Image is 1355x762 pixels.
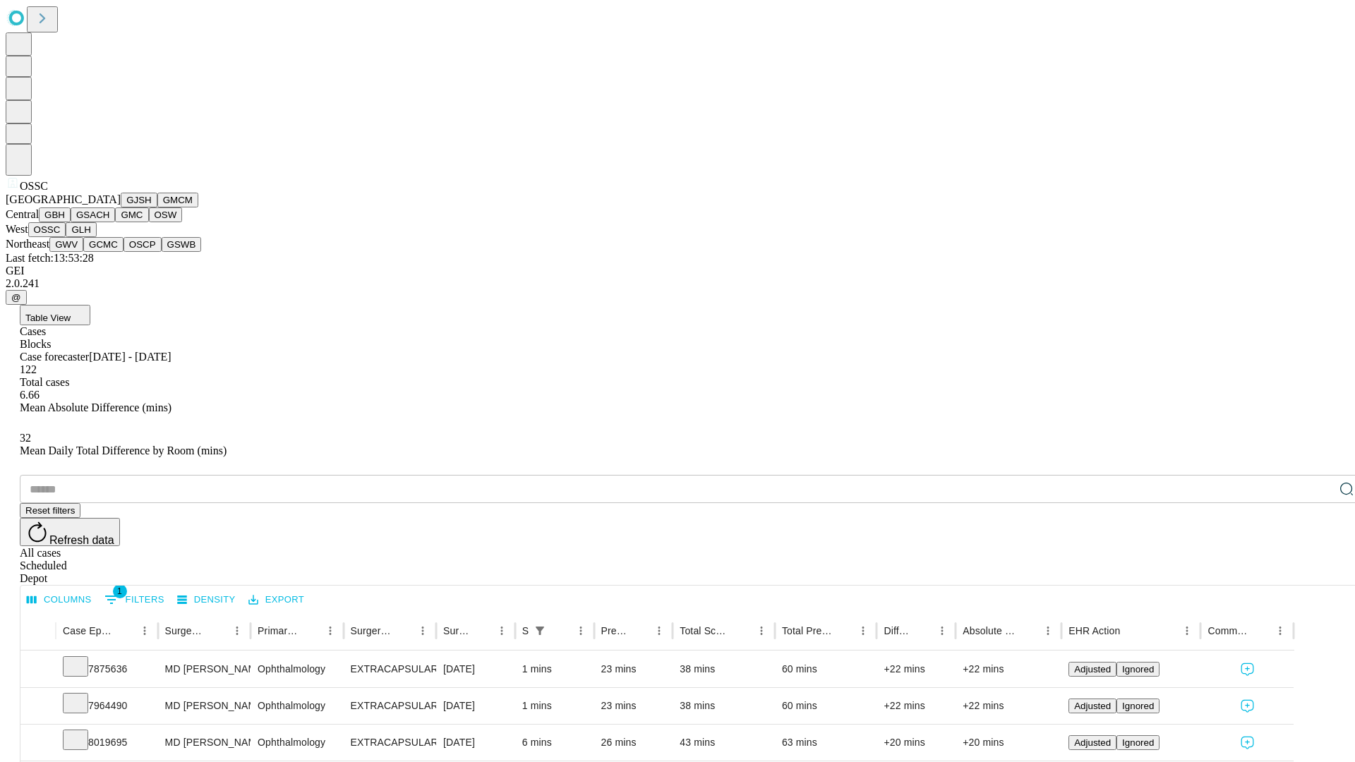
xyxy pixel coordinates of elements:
button: Export [245,589,308,611]
button: Menu [492,621,512,641]
button: OSW [149,207,183,222]
button: Menu [135,621,155,641]
button: GSACH [71,207,115,222]
div: 63 mins [782,725,870,761]
div: 1 active filter [530,621,550,641]
span: 6.66 [20,389,40,401]
div: Ophthalmology [258,688,336,724]
span: [GEOGRAPHIC_DATA] [6,193,121,205]
div: +22 mins [884,688,948,724]
span: Ignored [1122,737,1154,748]
div: 43 mins [680,725,768,761]
div: Ophthalmology [258,651,336,687]
button: Show filters [101,588,168,611]
button: Sort [115,621,135,641]
div: Predicted In Room Duration [601,625,629,636]
span: Adjusted [1074,701,1111,711]
button: Menu [320,621,340,641]
span: @ [11,292,21,303]
button: Sort [1121,621,1141,641]
div: MD [PERSON_NAME] [PERSON_NAME] Md [165,725,243,761]
button: @ [6,290,27,305]
div: +22 mins [963,688,1054,724]
button: GMC [115,207,148,222]
span: West [6,223,28,235]
button: Sort [393,621,413,641]
div: 60 mins [782,651,870,687]
div: Total Predicted Duration [782,625,833,636]
button: Menu [1038,621,1058,641]
span: Reset filters [25,505,75,516]
div: +20 mins [963,725,1054,761]
button: Select columns [23,589,95,611]
button: Menu [1270,621,1290,641]
div: 8019695 [63,725,151,761]
span: Adjusted [1074,737,1111,748]
button: Expand [28,658,49,682]
button: Menu [227,621,247,641]
button: GLH [66,222,96,237]
div: EXTRACAPSULAR CATARACT REMOVAL WITH [MEDICAL_DATA] [351,688,429,724]
span: OSSC [20,180,48,192]
button: Expand [28,731,49,756]
button: Menu [413,621,433,641]
span: Mean Absolute Difference (mins) [20,401,171,413]
div: Absolute Difference [963,625,1017,636]
div: GEI [6,265,1349,277]
button: GCMC [83,237,124,252]
div: MD [PERSON_NAME] [PERSON_NAME] Md [165,688,243,724]
div: Difference [884,625,911,636]
button: Menu [752,621,771,641]
div: 7964490 [63,688,151,724]
button: Ignored [1116,735,1160,750]
div: Comments [1208,625,1248,636]
button: Menu [932,621,952,641]
div: MD [PERSON_NAME] [PERSON_NAME] Md [165,651,243,687]
span: Table View [25,313,71,323]
div: Surgeon Name [165,625,206,636]
span: Central [6,208,39,220]
div: Total Scheduled Duration [680,625,730,636]
button: Adjusted [1068,735,1116,750]
button: OSSC [28,222,66,237]
button: Sort [551,621,571,641]
span: 122 [20,363,37,375]
div: 1 mins [522,651,587,687]
button: Sort [833,621,853,641]
div: Scheduled In Room Duration [522,625,529,636]
div: 23 mins [601,688,666,724]
button: Expand [28,694,49,719]
span: Ignored [1122,664,1154,675]
button: Show filters [530,621,550,641]
button: GWV [49,237,83,252]
div: 23 mins [601,651,666,687]
button: Sort [630,621,649,641]
span: Refresh data [49,534,114,546]
span: Total cases [20,376,69,388]
div: Surgery Date [443,625,471,636]
button: Ignored [1116,698,1160,713]
button: Sort [301,621,320,641]
button: Menu [1177,621,1197,641]
div: [DATE] [443,725,508,761]
span: Adjusted [1074,664,1111,675]
button: Density [174,589,239,611]
div: +20 mins [884,725,948,761]
div: [DATE] [443,688,508,724]
div: EXTRACAPSULAR CATARACT REMOVAL WITH [MEDICAL_DATA] [351,651,429,687]
button: Menu [571,621,591,641]
div: Primary Service [258,625,299,636]
div: 60 mins [782,688,870,724]
span: Northeast [6,238,49,250]
button: Refresh data [20,518,120,546]
div: [DATE] [443,651,508,687]
div: 38 mins [680,651,768,687]
button: Adjusted [1068,662,1116,677]
div: Surgery Name [351,625,392,636]
div: Case Epic Id [63,625,114,636]
div: 7875636 [63,651,151,687]
div: EXTRACAPSULAR CATARACT REMOVAL WITH [MEDICAL_DATA] [351,725,429,761]
span: 32 [20,432,31,444]
span: Last fetch: 13:53:28 [6,252,94,264]
div: +22 mins [884,651,948,687]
